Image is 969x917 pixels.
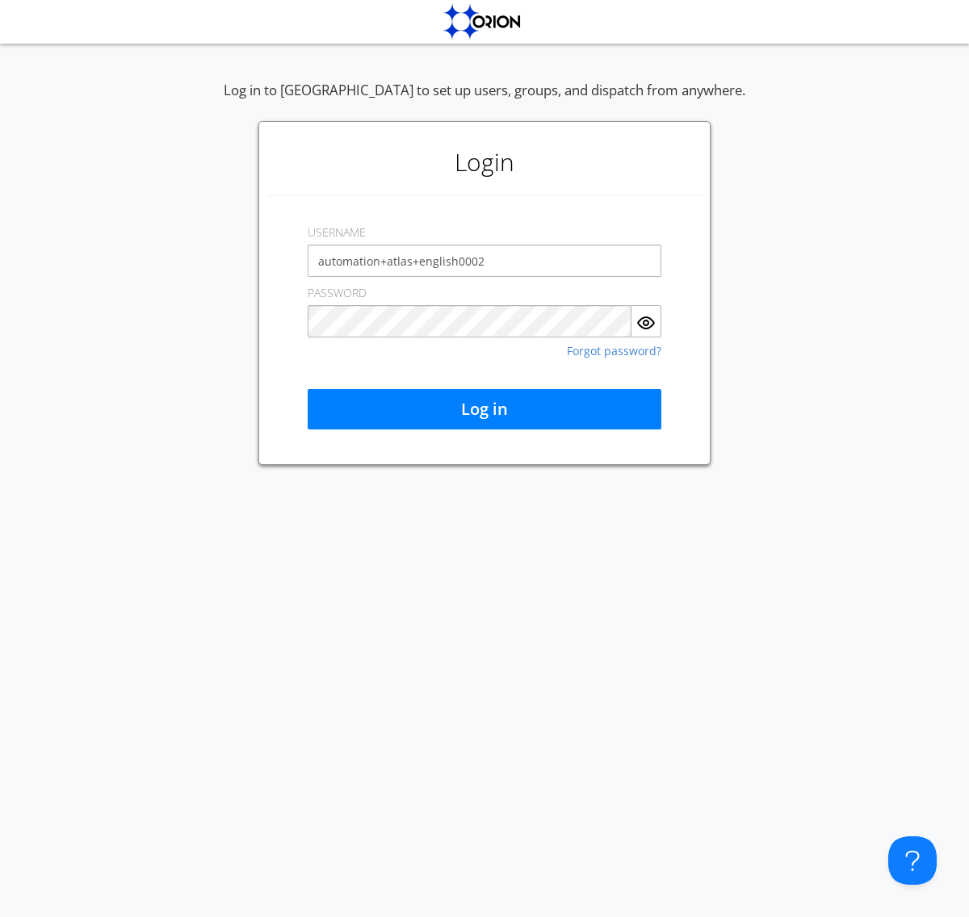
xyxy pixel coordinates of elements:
[224,81,745,121] div: Log in to [GEOGRAPHIC_DATA] to set up users, groups, and dispatch from anywhere.
[636,313,656,333] img: eye.svg
[308,305,631,337] input: Password
[888,836,937,885] iframe: Toggle Customer Support
[567,345,661,357] a: Forgot password?
[308,389,661,429] button: Log in
[631,305,661,337] button: Show Password
[267,130,702,195] h1: Login
[308,224,366,241] label: USERNAME
[308,285,367,301] label: PASSWORD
